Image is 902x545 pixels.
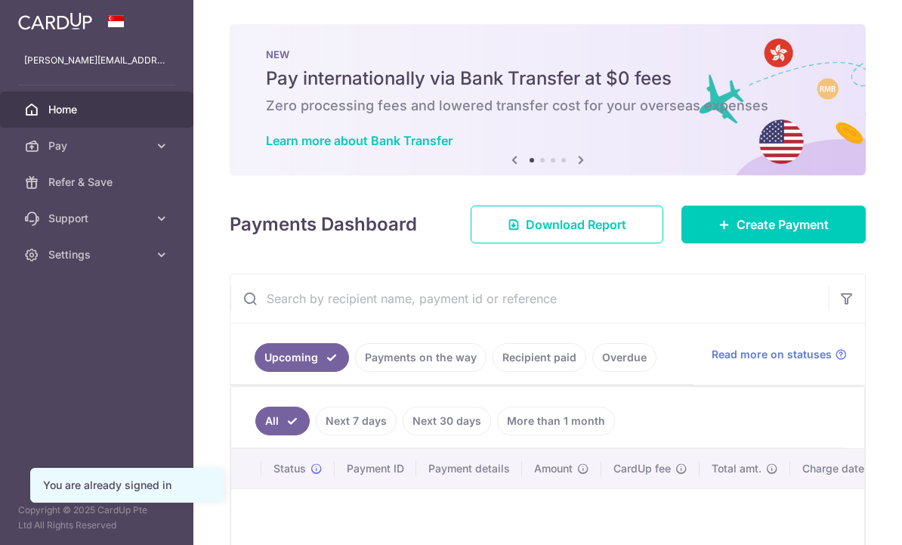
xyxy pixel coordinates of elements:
a: Payments on the way [355,343,487,372]
span: Create Payment [737,215,829,234]
a: Overdue [592,343,656,372]
p: [PERSON_NAME][EMAIL_ADDRESS][DOMAIN_NAME] [24,53,169,68]
img: Bank transfer banner [230,24,866,175]
a: Download Report [471,206,663,243]
div: You are already signed in [43,478,211,493]
p: NEW [266,48,829,60]
span: Amount [534,461,573,476]
th: Payment ID [335,449,416,488]
a: All [255,407,310,435]
span: Pay [48,138,148,153]
span: CardUp fee [613,461,671,476]
span: Charge date [802,461,864,476]
span: Status [273,461,306,476]
span: Settings [48,247,148,262]
a: Next 30 days [403,407,491,435]
h5: Pay internationally via Bank Transfer at $0 fees [266,67,829,91]
a: Create Payment [681,206,866,243]
span: Read more on statuses [712,347,832,362]
span: Download Report [526,215,626,234]
h4: Payments Dashboard [230,211,417,238]
a: Learn more about Bank Transfer [266,133,453,148]
img: CardUp [18,12,92,30]
h6: Zero processing fees and lowered transfer cost for your overseas expenses [266,97,829,115]
a: Recipient paid [493,343,586,372]
th: Payment details [416,449,522,488]
span: Refer & Save [48,175,148,190]
a: More than 1 month [497,407,615,435]
a: Next 7 days [316,407,397,435]
input: Search by recipient name, payment id or reference [230,274,829,323]
a: Upcoming [255,343,349,372]
span: Total amt. [712,461,761,476]
span: Support [48,211,148,226]
a: Read more on statuses [712,347,847,362]
span: Home [48,102,148,117]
